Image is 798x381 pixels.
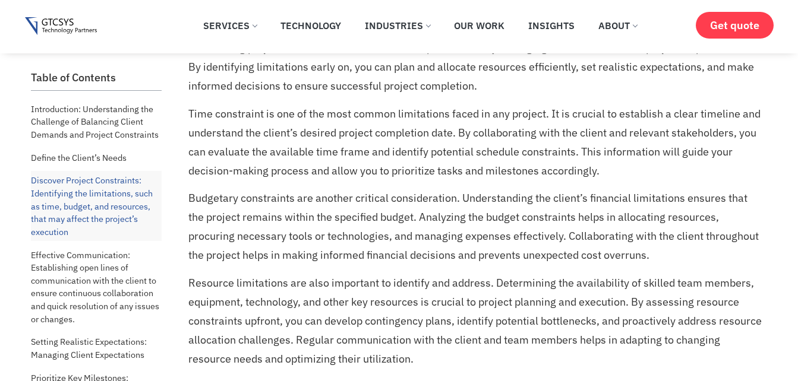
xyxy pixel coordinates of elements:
[696,12,774,39] a: Get quote
[31,332,162,364] a: Setting Realistic Expectations: Managing Client Expectations
[188,274,765,369] p: Resource limitations are also important to identify and address. Determining the availability of ...
[31,171,162,241] a: Discover Project Constraints: Identifying the limitations, such as time, budget, and resources, t...
[188,104,765,180] p: Time constraint is one of the most common limitations faced in any project. It is crucial to esta...
[31,148,127,167] a: Define the Client’s Needs
[272,12,350,39] a: Technology
[31,246,162,329] a: Effective Communication: Establishing open lines of communication with the client to ensure conti...
[188,39,765,96] p: Discovering project constraints is an essential step in effectively managing client demands and p...
[31,100,162,144] a: Introduction: Understanding the Challenge of Balancing Client Demands and Project Constraints
[31,71,162,84] h2: Table of Contents
[194,12,266,39] a: Services
[356,12,439,39] a: Industries
[519,12,583,39] a: Insights
[589,12,646,39] a: About
[188,189,765,265] p: Budgetary constraints are another critical consideration. Understanding the client’s financial li...
[710,19,759,31] span: Get quote
[25,17,97,36] img: Gtcsys logo
[445,12,513,39] a: Our Work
